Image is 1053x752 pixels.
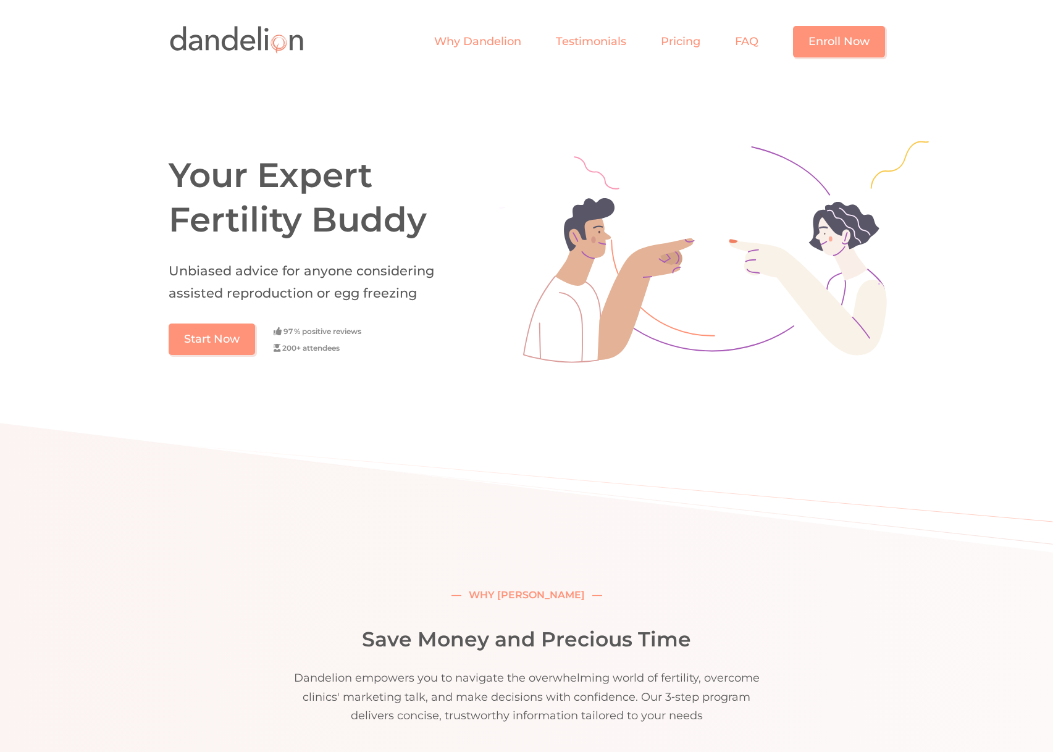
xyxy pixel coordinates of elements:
[169,25,304,56] img: Logo Dandelion
[434,35,556,48] a: Why Dandelion
[169,324,255,355] a: Start Now
[169,260,464,304] h2: Unbiased advice for anyone considering assisted reproduction or egg freezing
[661,35,735,48] a: Pricing
[362,622,691,656] h3: Save Money and Precious Time
[274,323,361,340] div: 97 % positive reviews
[274,344,282,352] span: 
[274,327,283,335] span: 
[556,35,661,48] a: Testimonials
[292,669,761,725] div: Dandelion empowers you to navigate the overwhelming world of fertility, overcome clinics' marketi...
[169,153,464,241] h1: Your Expert Fertility Buddy
[451,587,602,603] div: — WHY [PERSON_NAME] —
[793,26,885,57] a: Enroll Now
[274,340,340,356] div: 200+ attendees
[735,35,793,48] a: FAQ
